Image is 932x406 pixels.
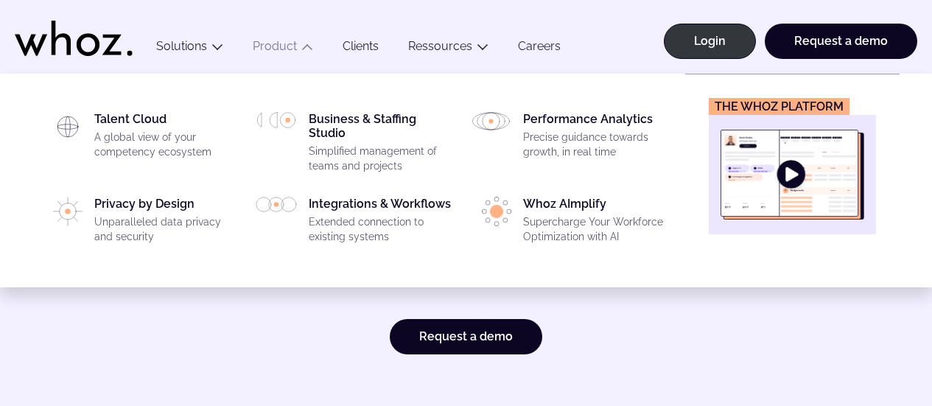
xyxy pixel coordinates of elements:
p: Supercharge Your Workforce Optimization with AI [523,215,667,244]
img: HP_PICTO_GESTION-PORTEFEUILLE-PROJETS.svg [256,112,297,128]
div: Privacy by Design [94,197,238,250]
button: Product [238,39,328,59]
a: Performance AnalyticsPrecise guidance towards growth, in real time [471,112,668,165]
div: Whoz AImplify [523,197,667,250]
p: Extended connection to existing systems [309,215,452,244]
button: Solutions [141,39,238,59]
a: Request a demo [765,24,917,59]
div: Business & Staffing Studio [309,112,452,179]
img: PICTO_ECLAIRER-1-e1756198033837.png [482,197,511,226]
figcaption: The Whoz platform [709,98,849,115]
a: Whoz AImplifySupercharge Your Workforce Optimization with AI [471,197,668,250]
p: Unparalleled data privacy and security [94,215,238,244]
a: Login [664,24,756,59]
a: Privacy by DesignUnparalleled data privacy and security [41,197,238,250]
p: A global view of your competency ecosystem [94,130,238,159]
p: Precise guidance towards growth, in real time [523,130,667,159]
img: HP_PICTO_CARTOGRAPHIE-1.svg [53,112,83,141]
a: Talent CloudA global view of your competency ecosystem [41,112,238,165]
a: The Whoz platform [709,98,876,234]
button: Ressources [393,39,503,59]
a: Integrations & WorkflowsExtended connection to existing systems [256,197,452,250]
div: Talent Cloud [94,112,238,165]
a: Careers [503,39,575,59]
div: Performance Analytics [523,112,667,165]
p: Simplified management of teams and projects [309,144,452,173]
div: Integrations & Workflows [309,197,452,250]
img: HP_PICTO_ANALYSE_DE_PERFORMANCES.svg [471,112,512,130]
a: Product [253,39,297,53]
a: Ressources [408,39,472,53]
img: PICTO_CONFIANCE_NUMERIQUE.svg [53,197,82,226]
img: PICTO_INTEGRATION.svg [256,197,297,213]
a: Clients [328,39,393,59]
a: Business & Staffing StudioSimplified management of teams and projects [256,112,452,179]
a: Request a demo [390,319,542,354]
